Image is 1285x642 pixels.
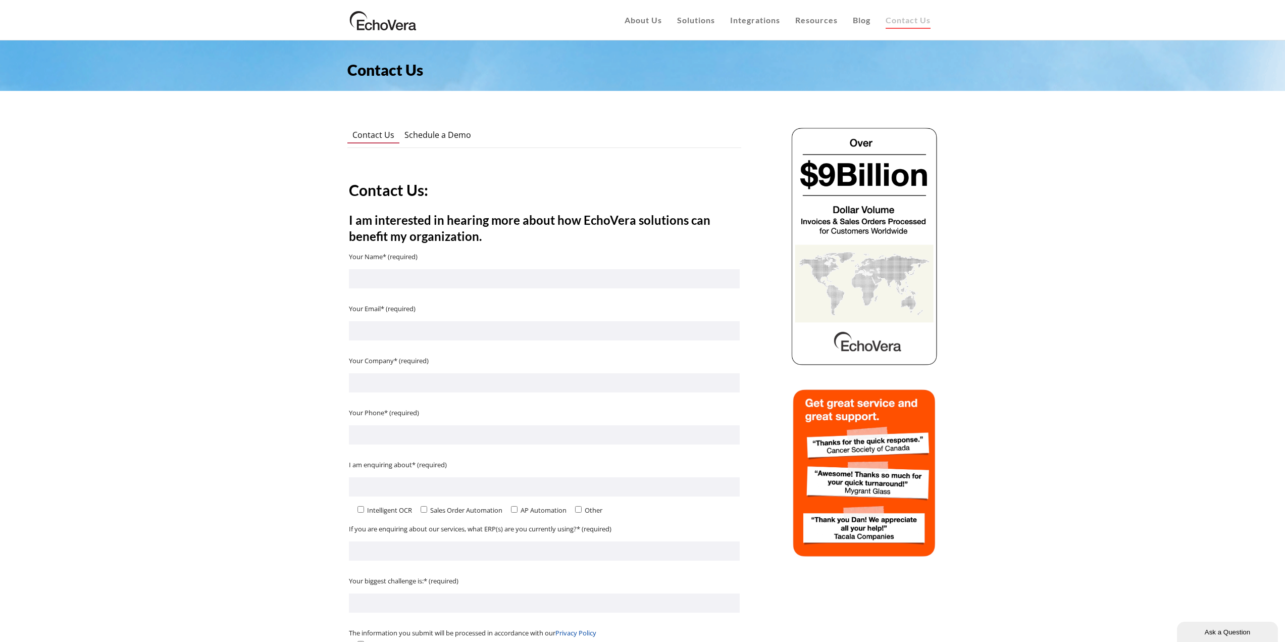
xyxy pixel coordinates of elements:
span: Schedule a Demo [404,129,471,140]
span: AP Automation [519,506,567,515]
p: If you are enquiring about our services, what ERP(s) are you currently using?* (required) [349,523,740,535]
span: Integrations [730,15,780,25]
img: echovera intelligent ocr sales order automation [790,386,938,559]
span: Other [583,506,602,515]
img: echovera dollar volume [790,126,938,366]
h3: Contact Us: [349,180,740,200]
p: Your Phone* (required) [349,407,740,419]
span: Blog [853,15,870,25]
a: Privacy Policy [555,628,596,637]
a: Schedule a Demo [399,126,476,143]
p: Your biggest challenge is:* (required) [349,575,740,587]
img: EchoVera [347,8,419,33]
p: Your Company* (required) [349,355,740,367]
span: Intelligent OCR [366,506,412,515]
span: About Us [625,15,662,25]
span: Solutions [677,15,715,25]
p: Your Name* (required) [349,251,740,263]
span: Contact Us [886,15,931,25]
a: Contact Us [347,126,399,143]
span: Contact Us [347,61,423,79]
h4: I am interested in hearing more about how EchoVera solutions can benefit my organization. [349,212,740,244]
span: Sales Order Automation [429,506,502,515]
iframe: chat widget [1177,620,1280,642]
p: I am enquiring about* (required) [349,459,740,471]
span: Resources [795,15,838,25]
p: Your Email* (required) [349,303,740,315]
span: Contact Us [352,129,394,140]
